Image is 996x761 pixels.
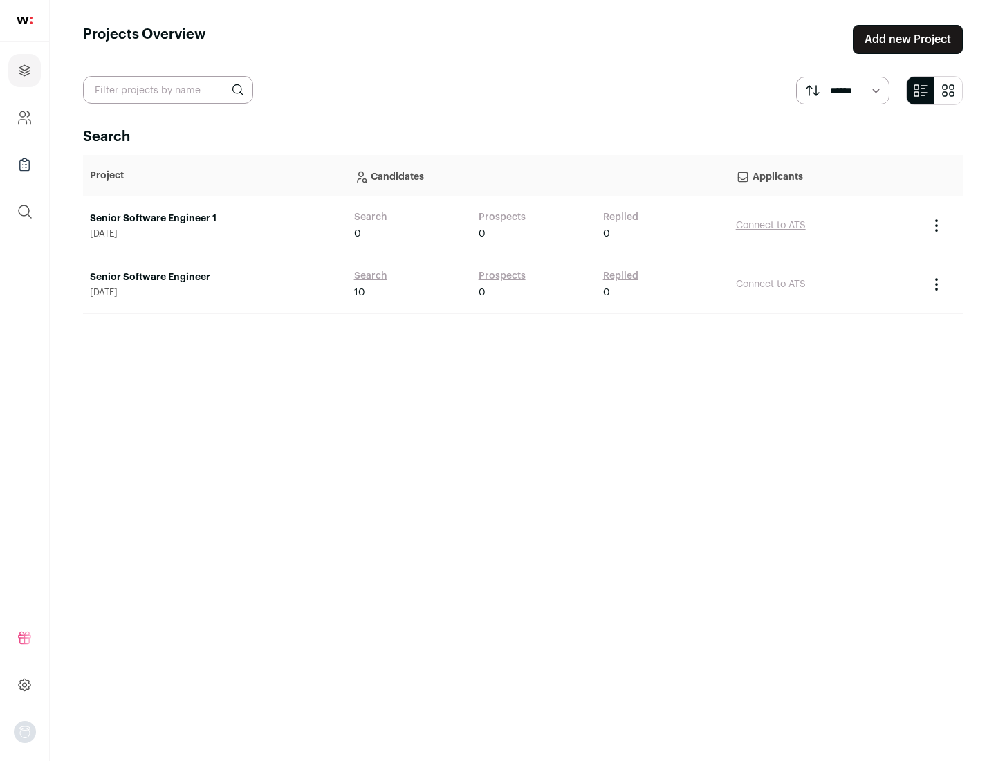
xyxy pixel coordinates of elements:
[90,212,340,226] a: Senior Software Engineer 1
[83,127,963,147] h2: Search
[736,162,914,190] p: Applicants
[736,279,806,289] a: Connect to ATS
[853,25,963,54] a: Add new Project
[603,286,610,300] span: 0
[736,221,806,230] a: Connect to ATS
[354,227,361,241] span: 0
[14,721,36,743] img: nopic.png
[90,271,340,284] a: Senior Software Engineer
[83,25,206,54] h1: Projects Overview
[354,269,387,283] a: Search
[603,269,638,283] a: Replied
[354,210,387,224] a: Search
[90,169,340,183] p: Project
[603,227,610,241] span: 0
[603,210,638,224] a: Replied
[17,17,33,24] img: wellfound-shorthand-0d5821cbd27db2630d0214b213865d53afaa358527fdda9d0ea32b1df1b89c2c.svg
[8,54,41,87] a: Projects
[928,217,945,234] button: Project Actions
[14,721,36,743] button: Open dropdown
[479,210,526,224] a: Prospects
[479,227,486,241] span: 0
[479,286,486,300] span: 0
[479,269,526,283] a: Prospects
[90,287,340,298] span: [DATE]
[83,76,253,104] input: Filter projects by name
[8,101,41,134] a: Company and ATS Settings
[8,148,41,181] a: Company Lists
[928,276,945,293] button: Project Actions
[354,286,365,300] span: 10
[354,162,722,190] p: Candidates
[90,228,340,239] span: [DATE]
